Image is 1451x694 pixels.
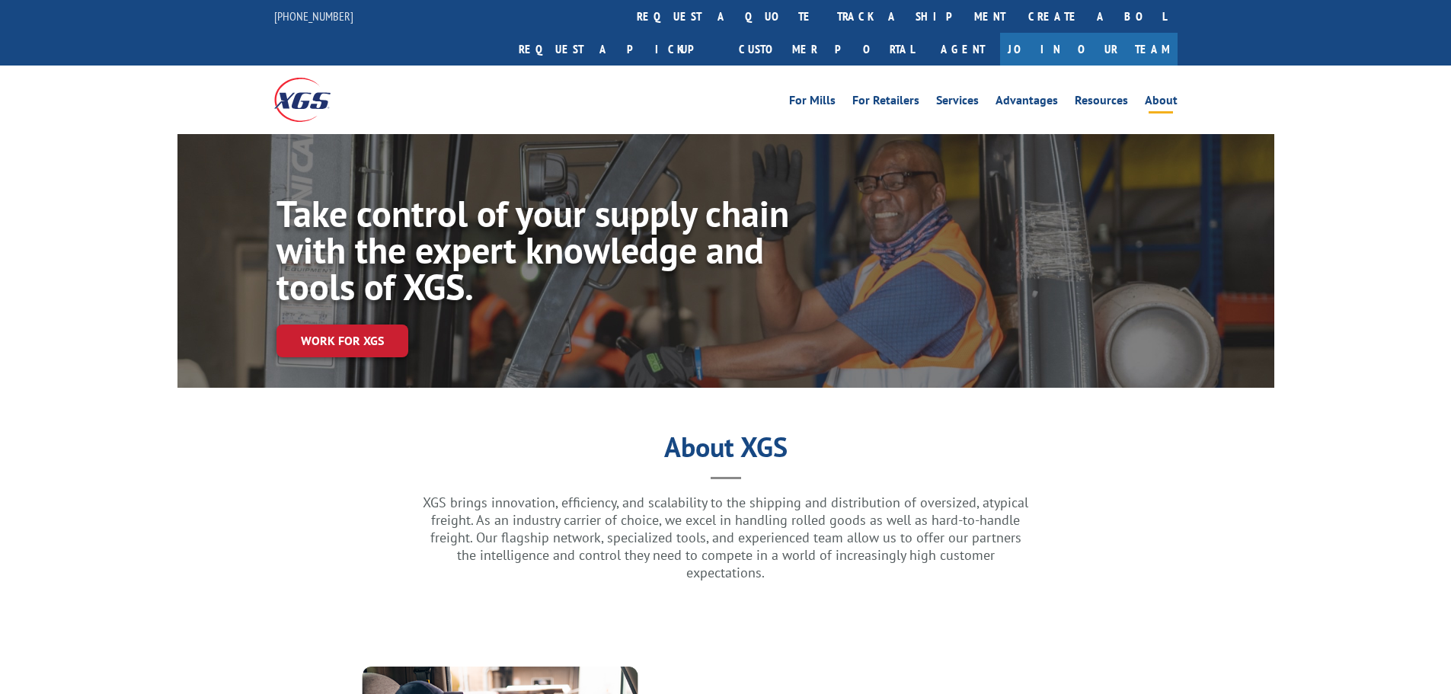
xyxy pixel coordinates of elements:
[1145,94,1178,111] a: About
[1000,33,1178,66] a: Join Our Team
[852,94,919,111] a: For Retailers
[274,8,353,24] a: [PHONE_NUMBER]
[727,33,925,66] a: Customer Portal
[925,33,1000,66] a: Agent
[507,33,727,66] a: Request a pickup
[276,195,793,312] h1: Take control of your supply chain with the expert knowledge and tools of XGS.
[996,94,1058,111] a: Advantages
[177,437,1274,465] h1: About XGS
[421,494,1031,581] p: XGS brings innovation, efficiency, and scalability to the shipping and distribution of oversized,...
[1075,94,1128,111] a: Resources
[789,94,836,111] a: For Mills
[936,94,979,111] a: Services
[276,325,408,357] a: Work for XGS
